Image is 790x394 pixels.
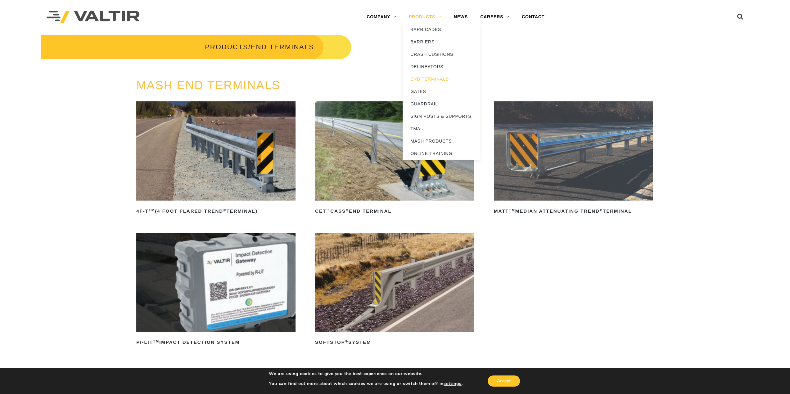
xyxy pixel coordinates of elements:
img: SoftStop System End Terminal [315,233,474,332]
a: SIGN POSTS & SUPPORTS [403,110,480,122]
a: CAREERS [474,11,516,23]
img: Valtir [47,11,140,24]
a: BARRICADES [403,23,480,36]
a: DELINEATORS [403,60,480,73]
a: 4F-TTM(4 Foot Flared TREND®Terminal) [136,101,295,216]
sup: TM [153,339,159,343]
a: SoftStop®System [315,233,474,348]
a: PI-LITTMImpact Detection System [136,233,295,348]
h2: CET CASS End Terminal [315,206,474,216]
a: GUARDRAIL [403,98,480,110]
a: MATTTMMedian Attenuating TREND®Terminal [494,101,653,216]
a: ONLINE TRAINING [403,147,480,160]
sup: TM [149,208,155,212]
sup: ™ [326,208,330,212]
h2: 4F-T (4 Foot Flared TREND Terminal) [136,206,295,216]
sup: ® [346,208,349,212]
a: CRASH CUSHIONS [403,48,480,60]
sup: ® [223,208,226,212]
h2: PI-LIT Impact Detection System [136,338,295,348]
a: TMAs [403,122,480,135]
a: MASH PRODUCTS [403,135,480,147]
sup: ® [345,339,348,343]
p: You can find out more about which cookies we are using or switch them off in . [269,381,463,387]
sup: ® [599,208,603,212]
a: CONTACT [516,11,551,23]
sup: TM [509,208,515,212]
a: PRODUCTS [205,43,248,51]
h2: MATT Median Attenuating TREND Terminal [494,206,653,216]
span: END TERMINALS [251,43,314,51]
a: MASH END TERMINALS [136,79,280,92]
a: BARRIERS [403,36,480,48]
p: We are using cookies to give you the best experience on our website. [269,371,463,377]
button: Accept [488,375,520,387]
h2: SoftStop System [315,338,474,348]
a: PRODUCTS [403,11,448,23]
a: NEWS [448,11,474,23]
a: COMPANY [360,11,403,23]
a: GATES [403,85,480,98]
a: END TERMINALS [403,73,480,85]
a: CET™CASS®End Terminal [315,101,474,216]
button: settings [444,381,461,387]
